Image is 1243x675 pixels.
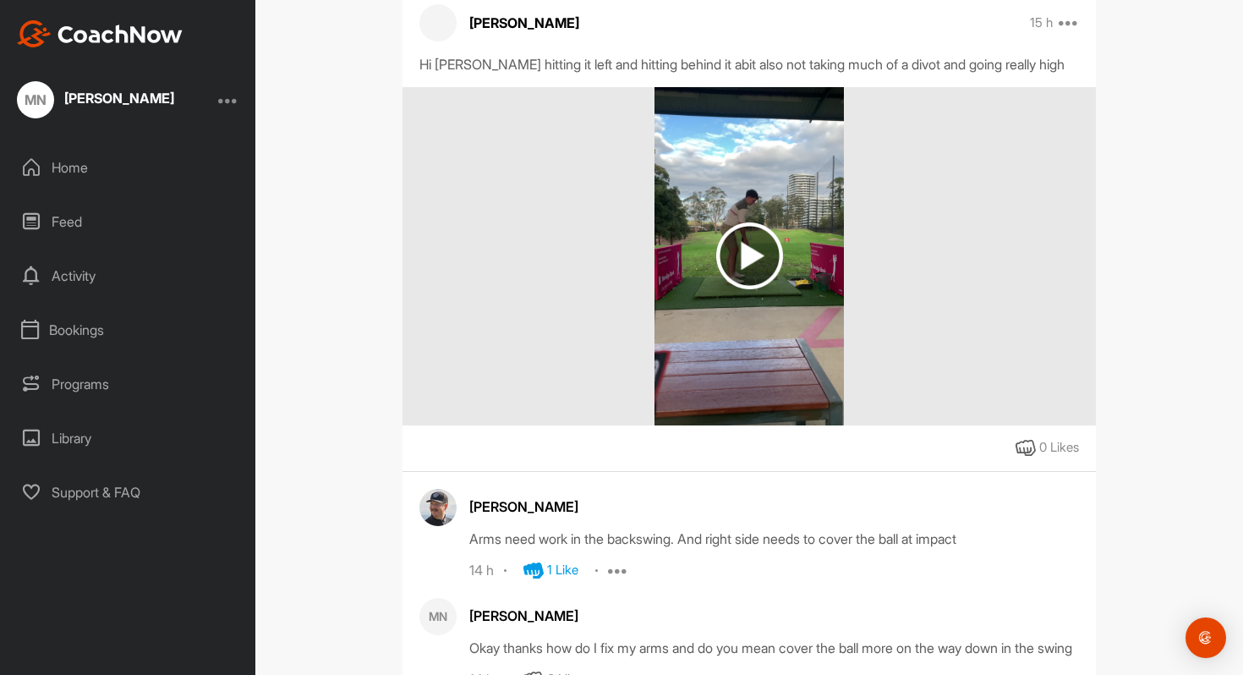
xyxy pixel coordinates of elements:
div: MN [419,598,457,635]
div: Programs [9,363,248,405]
div: Bookings [9,309,248,351]
div: [PERSON_NAME] [64,91,174,105]
img: avatar [419,489,457,526]
div: MN [17,81,54,118]
div: Open Intercom Messenger [1186,617,1226,658]
div: 14 h [469,562,494,579]
div: Activity [9,255,248,297]
div: Support & FAQ [9,471,248,513]
div: 1 Like [547,561,578,580]
img: media [654,87,845,425]
img: CoachNow [17,20,183,47]
div: Arms need work in the backswing. And right side needs to cover the ball at impact [469,529,1079,549]
div: Home [9,146,248,189]
p: 15 h [1030,14,1053,31]
p: [PERSON_NAME] [469,13,579,33]
div: Hi [PERSON_NAME] hitting it left and hitting behind it abit also not taking much of a divot and g... [419,54,1079,74]
div: 0 Likes [1039,438,1079,458]
div: Feed [9,200,248,243]
div: Okay thanks how do I fix my arms and do you mean cover the ball more on the way down in the swing [469,638,1079,658]
div: [PERSON_NAME] [469,497,1079,517]
img: play [716,222,783,289]
div: Library [9,417,248,459]
div: [PERSON_NAME] [469,606,1079,626]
